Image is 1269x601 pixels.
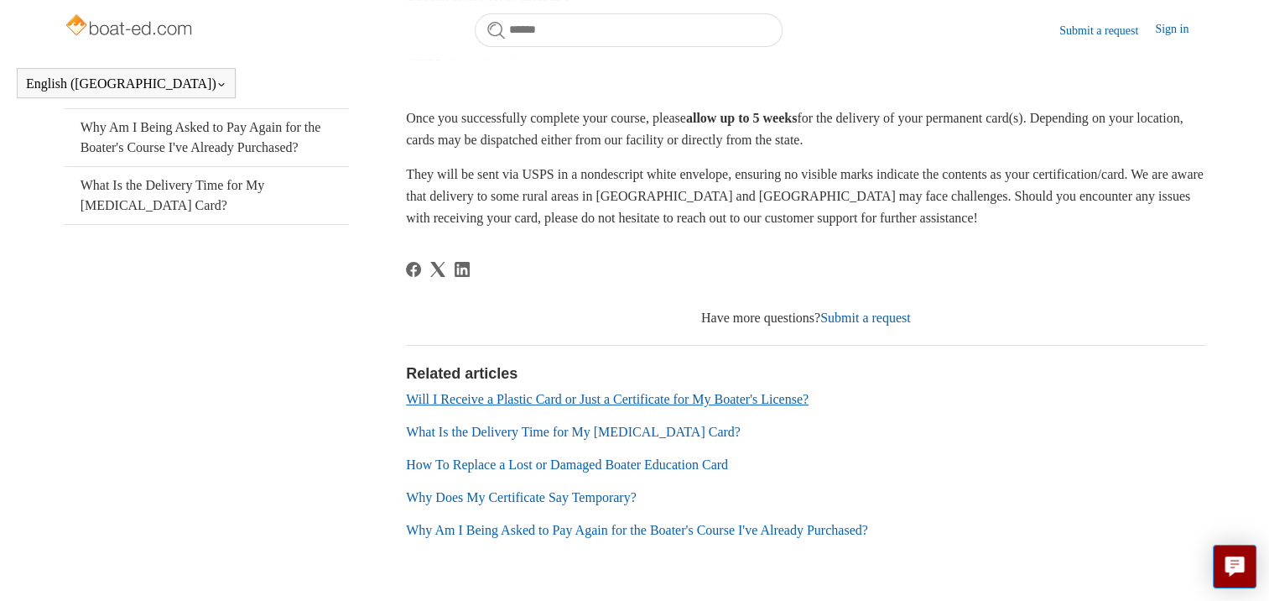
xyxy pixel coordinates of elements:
[406,392,809,406] a: Will I Receive a Plastic Card or Just a Certificate for My Boater's License?
[820,311,911,325] a: Submit a request
[406,490,637,504] a: Why Does My Certificate Say Temporary?
[1059,22,1155,39] a: Submit a request
[64,10,197,44] img: Boat-Ed Help Center home page
[406,262,421,277] a: Facebook
[455,262,470,277] a: LinkedIn
[26,76,226,91] button: English ([GEOGRAPHIC_DATA])
[406,457,728,472] a: How To Replace a Lost or Damaged Boater Education Card
[64,109,349,166] a: Why Am I Being Asked to Pay Again for the Boater's Course I've Already Purchased?
[475,13,783,47] input: Search
[406,363,1205,385] h2: Related articles
[1213,545,1256,588] button: Live chat
[686,111,797,125] strong: allow up to 5 weeks
[406,523,868,537] a: Why Am I Being Asked to Pay Again for the Boater's Course I've Already Purchased?
[430,262,445,277] a: X Corp
[406,308,1205,328] div: Have more questions?
[406,425,741,439] a: What Is the Delivery Time for My [MEDICAL_DATA] Card?
[406,164,1205,228] p: They will be sent via USPS in a nondescript white envelope, ensuring no visible marks indicate th...
[430,262,445,277] svg: Share this page on X Corp
[406,107,1205,150] p: Once you successfully complete your course, please for the delivery of your permanent card(s). De...
[455,262,470,277] svg: Share this page on LinkedIn
[406,262,421,277] svg: Share this page on Facebook
[64,167,349,224] a: What Is the Delivery Time for My [MEDICAL_DATA] Card?
[1155,20,1205,40] a: Sign in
